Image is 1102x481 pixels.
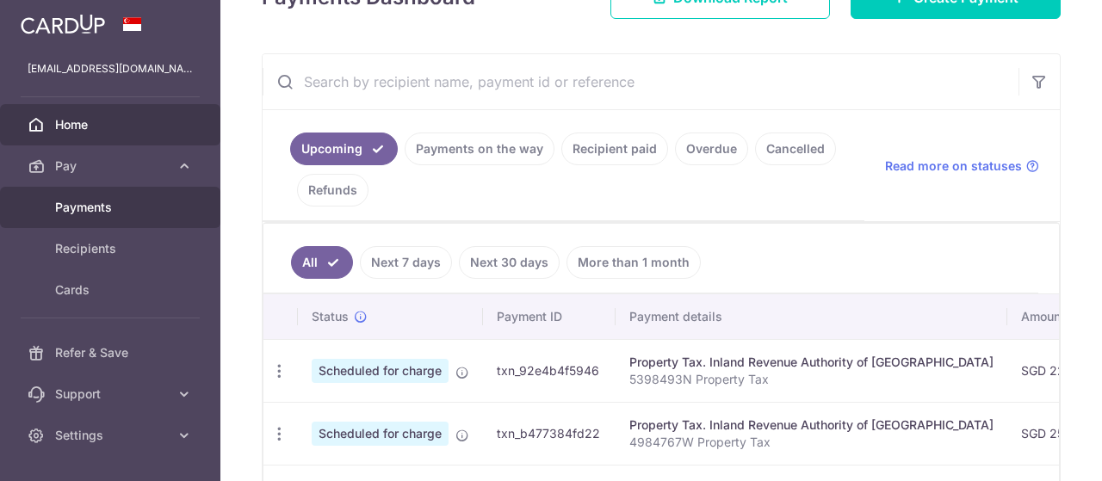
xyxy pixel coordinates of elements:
[483,294,616,339] th: Payment ID
[28,60,193,77] p: [EMAIL_ADDRESS][DOMAIN_NAME]
[297,174,368,207] a: Refunds
[21,14,105,34] img: CardUp
[629,354,994,371] div: Property Tax. Inland Revenue Authority of [GEOGRAPHIC_DATA]
[291,246,353,279] a: All
[1021,308,1065,325] span: Amount
[483,339,616,402] td: txn_92e4b4f5946
[629,371,994,388] p: 5398493N Property Tax
[55,157,169,175] span: Pay
[55,199,169,216] span: Payments
[312,308,349,325] span: Status
[561,133,668,165] a: Recipient paid
[312,422,449,446] span: Scheduled for charge
[629,416,994,434] div: Property Tax. Inland Revenue Authority of [GEOGRAPHIC_DATA]
[755,133,836,165] a: Cancelled
[55,385,169,403] span: Support
[616,294,1007,339] th: Payment details
[885,157,1022,175] span: Read more on statuses
[55,116,169,133] span: Home
[459,246,560,279] a: Next 30 days
[405,133,554,165] a: Payments on the way
[629,434,994,451] p: 4984767W Property Tax
[885,157,1039,175] a: Read more on statuses
[55,344,169,361] span: Refer & Save
[55,427,169,444] span: Settings
[55,281,169,299] span: Cards
[566,246,701,279] a: More than 1 month
[290,133,398,165] a: Upcoming
[675,133,748,165] a: Overdue
[263,54,1018,109] input: Search by recipient name, payment id or reference
[312,359,449,383] span: Scheduled for charge
[55,240,169,257] span: Recipients
[360,246,452,279] a: Next 7 days
[483,402,616,465] td: txn_b477384fd22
